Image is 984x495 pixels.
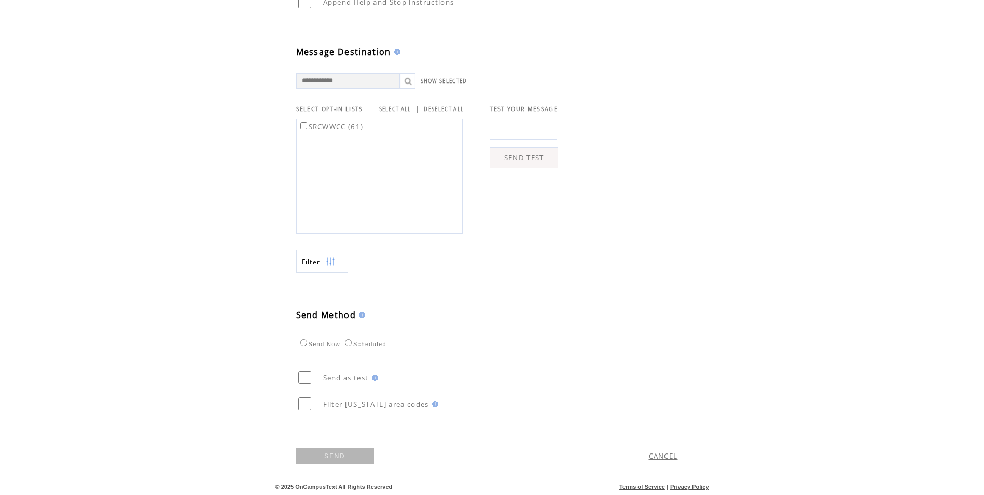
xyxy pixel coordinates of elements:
[429,401,438,407] img: help.gif
[490,105,558,113] span: TEST YOUR MESSAGE
[619,484,665,490] a: Terms of Service
[649,451,678,461] a: CANCEL
[296,46,391,58] span: Message Destination
[323,373,369,382] span: Send as test
[667,484,668,490] span: |
[296,309,356,321] span: Send Method
[379,106,411,113] a: SELECT ALL
[298,341,340,347] label: Send Now
[415,104,420,114] span: |
[326,250,335,273] img: filters.png
[296,250,348,273] a: Filter
[296,448,374,464] a: SEND
[345,339,352,346] input: Scheduled
[323,400,429,409] span: Filter [US_STATE] area codes
[300,339,307,346] input: Send Now
[298,122,364,131] label: SRCWWCC (61)
[302,257,321,266] span: Show filters
[424,106,464,113] a: DESELECT ALL
[275,484,393,490] span: © 2025 OnCampusText All Rights Reserved
[342,341,386,347] label: Scheduled
[300,122,307,129] input: SRCWWCC (61)
[391,49,400,55] img: help.gif
[356,312,365,318] img: help.gif
[421,78,467,85] a: SHOW SELECTED
[670,484,709,490] a: Privacy Policy
[296,105,363,113] span: SELECT OPT-IN LISTS
[369,375,378,381] img: help.gif
[490,147,558,168] a: SEND TEST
